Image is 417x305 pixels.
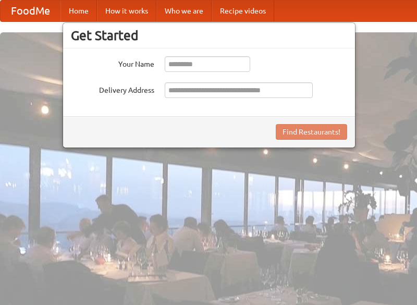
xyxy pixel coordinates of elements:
label: Delivery Address [71,82,154,95]
a: Recipe videos [212,1,274,21]
label: Your Name [71,56,154,69]
h3: Get Started [71,28,347,43]
a: Home [60,1,97,21]
a: FoodMe [1,1,60,21]
a: Who we are [156,1,212,21]
button: Find Restaurants! [276,124,347,140]
a: How it works [97,1,156,21]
